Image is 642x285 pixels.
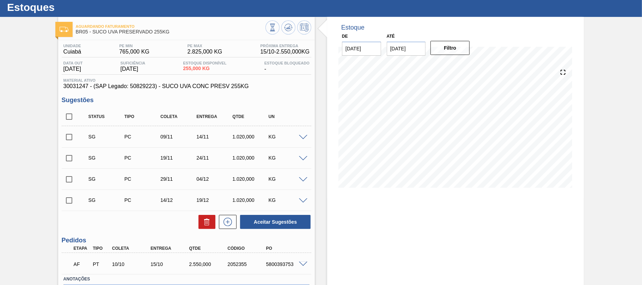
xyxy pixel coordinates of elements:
[387,34,395,39] label: Até
[123,176,163,182] div: Pedido de Compra
[76,24,265,29] span: Aguardando Faturamento
[187,246,230,251] div: Qtde
[62,97,311,104] h3: Sugestões
[123,197,163,203] div: Pedido de Compra
[72,256,92,272] div: Aguardando Faturamento
[237,214,311,230] div: Aceitar Sugestões
[264,246,307,251] div: PO
[159,134,198,140] div: 09/11/2025
[74,261,90,267] p: AF
[91,261,111,267] div: Pedido de Transferência
[430,41,470,55] button: Filtro
[231,134,270,140] div: 1.020,000
[63,49,81,55] span: Cuiabá
[123,134,163,140] div: Pedido de Compra
[7,3,132,11] h1: Estoques
[195,114,234,119] div: Entrega
[226,261,269,267] div: 2052355
[149,246,192,251] div: Entrega
[121,66,145,72] span: [DATE]
[183,66,226,71] span: 255,000 KG
[159,176,198,182] div: 29/11/2025
[342,34,348,39] label: De
[264,261,307,267] div: 5800393753
[342,42,381,56] input: dd/mm/yyyy
[267,134,307,140] div: KG
[263,61,311,72] div: -
[267,176,307,182] div: KG
[267,197,307,203] div: KG
[260,49,310,55] span: 15/10 - 2.550,000 KG
[195,176,234,182] div: 04/12/2025
[123,155,163,161] div: Pedido de Compra
[183,61,226,65] span: Estoque Disponível
[195,197,234,203] div: 19/12/2025
[187,261,230,267] div: 2.550,000
[76,29,265,35] span: BR05 - SUCO UVA PRESERVADO 255KG
[195,155,234,161] div: 24/11/2025
[119,49,149,55] span: 765,000 KG
[121,61,145,65] span: Suficiência
[87,134,127,140] div: Sugestão Criada
[341,24,365,31] div: Estoque
[265,20,280,35] button: Visão Geral dos Estoques
[63,61,83,65] span: Data out
[159,114,198,119] div: Coleta
[149,261,192,267] div: 15/10/2025
[72,246,92,251] div: Etapa
[62,237,311,244] h3: Pedidos
[267,114,307,119] div: UN
[264,61,310,65] span: Estoque Bloqueado
[110,246,153,251] div: Coleta
[215,215,237,229] div: Nova sugestão
[119,44,149,48] span: PE MIN
[231,155,270,161] div: 1.020,000
[63,83,310,89] span: 30031247 - (SAP Legado: 50829223) - SUCO UVA CONC PRESV 255KG
[159,155,198,161] div: 19/11/2025
[240,215,311,229] button: Aceitar Sugestões
[63,274,310,284] label: Anotações
[87,155,127,161] div: Sugestão Criada
[387,42,426,56] input: dd/mm/yyyy
[110,261,153,267] div: 10/10/2025
[87,197,127,203] div: Sugestão Criada
[231,197,270,203] div: 1.020,000
[260,44,310,48] span: Próxima Entrega
[188,49,222,55] span: 2.825,000 KG
[123,114,163,119] div: Tipo
[231,114,270,119] div: Qtde
[91,246,111,251] div: Tipo
[297,20,311,35] button: Programar Estoque
[281,20,295,35] button: Atualizar Gráfico
[63,78,310,82] span: Material ativo
[195,215,215,229] div: Excluir Sugestões
[87,114,127,119] div: Status
[267,155,307,161] div: KG
[63,44,81,48] span: Unidade
[60,27,68,32] img: Ícone
[231,176,270,182] div: 1.020,000
[188,44,222,48] span: PE MAX
[159,197,198,203] div: 14/12/2025
[195,134,234,140] div: 14/11/2025
[87,176,127,182] div: Sugestão Criada
[226,246,269,251] div: Código
[63,66,83,72] span: [DATE]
